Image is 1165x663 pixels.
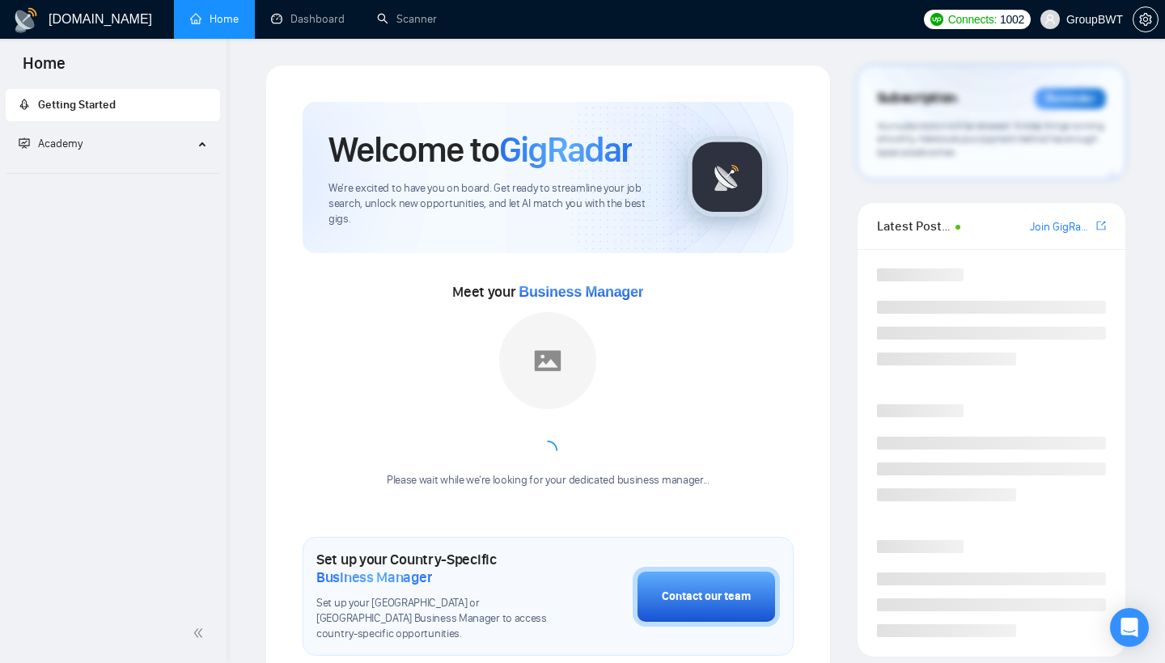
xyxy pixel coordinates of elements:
[10,52,78,86] span: Home
[19,137,83,150] span: Academy
[538,441,557,460] span: loading
[1044,14,1056,25] span: user
[519,284,643,300] span: Business Manager
[316,568,432,586] span: Business Manager
[190,12,239,26] a: homeHome
[328,181,661,227] span: We're excited to have you on board. Get ready to streamline your job search, unlock new opportuni...
[877,85,957,112] span: Subscription
[1096,219,1106,232] span: export
[6,167,220,177] li: Academy Homepage
[6,89,220,121] li: Getting Started
[948,11,997,28] span: Connects:
[877,216,951,236] span: Latest Posts from the GigRadar Community
[316,551,552,586] h1: Set up your Country-Specific
[499,312,596,409] img: placeholder.png
[877,120,1104,158] span: Your subscription will be renewed. To keep things running smoothly, make sure your payment method...
[1096,218,1106,234] a: export
[1133,13,1159,26] a: setting
[377,12,437,26] a: searchScanner
[328,128,632,171] h1: Welcome to
[687,137,768,217] img: gigradar-logo.png
[930,13,943,26] img: upwork-logo.png
[499,128,632,171] span: GigRadar
[377,473,719,488] div: Please wait while we're looking for your dedicated business manager...
[271,12,345,26] a: dashboardDashboard
[452,283,643,301] span: Meet your
[1133,6,1159,32] button: setting
[633,567,780,627] button: Contact our team
[316,596,552,642] span: Set up your [GEOGRAPHIC_DATA] or [GEOGRAPHIC_DATA] Business Manager to access country-specific op...
[38,98,116,112] span: Getting Started
[193,625,209,641] span: double-left
[1030,218,1093,236] a: Join GigRadar Slack Community
[1110,608,1149,647] div: Open Intercom Messenger
[1035,88,1106,109] div: Reminder
[1000,11,1024,28] span: 1002
[1133,13,1158,26] span: setting
[38,137,83,150] span: Academy
[19,137,30,149] span: fund-projection-screen
[19,99,30,110] span: rocket
[13,7,39,33] img: logo
[662,588,751,606] div: Contact our team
